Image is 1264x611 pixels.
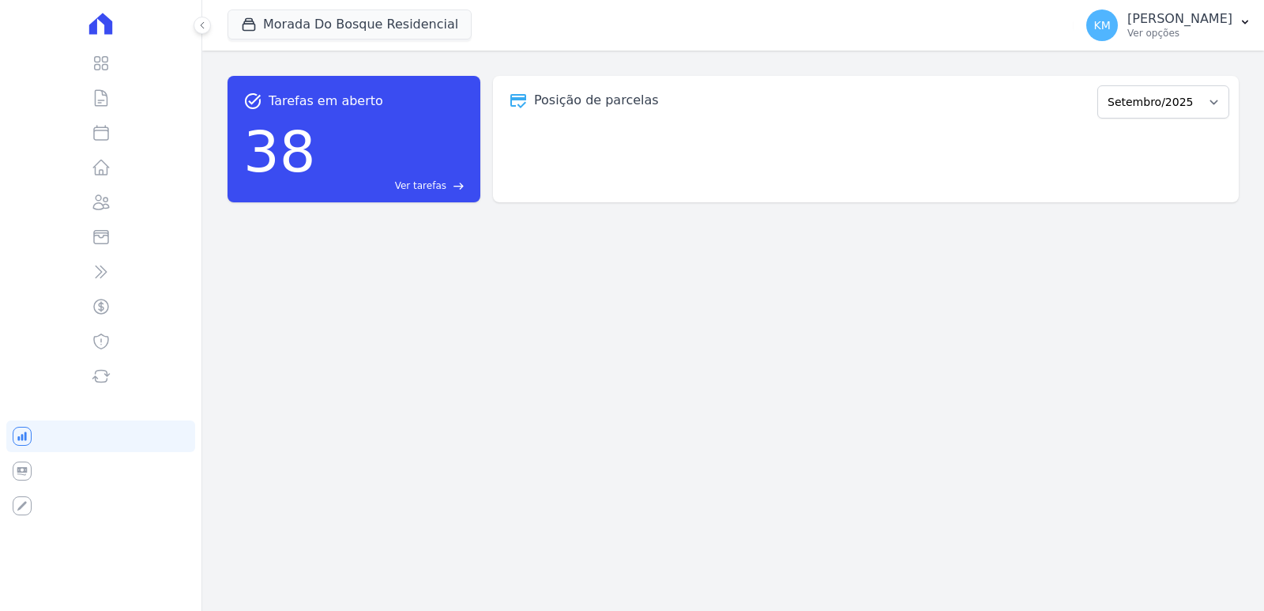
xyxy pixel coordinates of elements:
span: east [453,180,465,192]
span: KM [1093,20,1110,31]
a: Ver tarefas east [322,179,465,193]
button: KM [PERSON_NAME] Ver opções [1074,3,1264,47]
div: Posição de parcelas [534,91,659,110]
button: Morada Do Bosque Residencial [228,9,472,40]
div: 38 [243,111,316,193]
p: Ver opções [1127,27,1232,40]
span: Tarefas em aberto [269,92,383,111]
p: [PERSON_NAME] [1127,11,1232,27]
span: task_alt [243,92,262,111]
span: Ver tarefas [395,179,446,193]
